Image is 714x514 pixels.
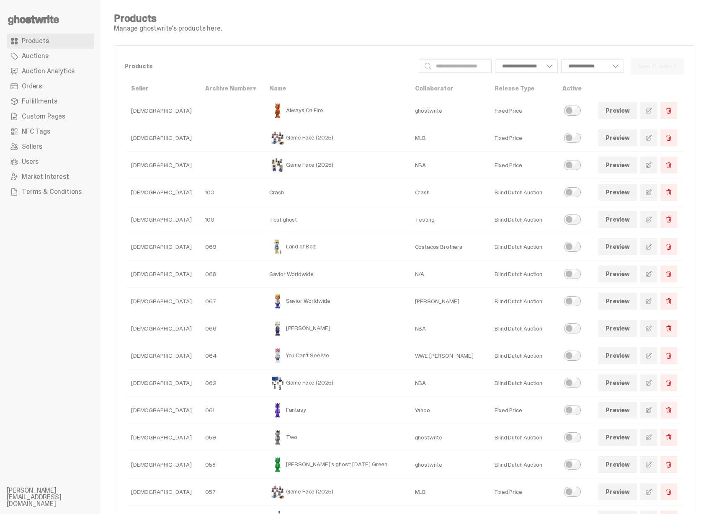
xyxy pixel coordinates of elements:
td: [PERSON_NAME]'s ghost: [DATE] Green [263,451,408,478]
a: Products [7,34,94,49]
td: Testing [408,206,488,233]
a: Preview [598,129,637,146]
span: Auctions [22,53,49,59]
a: Fulfillments [7,94,94,109]
td: Costacos Brothers [408,233,488,261]
td: 067 [198,288,263,315]
td: [DEMOGRAPHIC_DATA] [124,152,198,179]
td: 059 [198,424,263,451]
td: Blind Dutch Auction [488,424,556,451]
a: Preview [598,375,637,391]
button: Delete Product [660,456,677,473]
img: Schrödinger's ghost: Sunday Green [269,456,286,473]
a: Preview [598,483,637,500]
td: [DEMOGRAPHIC_DATA] [124,233,198,261]
a: Preview [598,320,637,337]
button: Delete Product [660,157,677,173]
button: Delete Product [660,429,677,446]
span: NFC Tags [22,128,50,135]
img: Always On Fire [269,102,286,119]
a: Sellers [7,139,94,154]
th: Name [263,80,408,97]
img: Savior Worldwide [269,293,286,310]
td: Game Face (2025) [263,124,408,152]
td: 062 [198,369,263,397]
td: [DEMOGRAPHIC_DATA] [124,124,198,152]
a: Preview [598,347,637,364]
td: Always On Fire [263,97,408,124]
td: Fixed Price [488,152,556,179]
td: NBA [408,369,488,397]
td: NBA [408,315,488,342]
span: Users [22,158,39,165]
td: NBA [408,152,488,179]
td: [PERSON_NAME] [408,288,488,315]
td: Blind Dutch Auction [488,179,556,206]
td: MLB [408,124,488,152]
img: You Can't See Me [269,347,286,364]
img: Fantasy [269,402,286,418]
td: Blind Dutch Auction [488,342,556,369]
td: Game Face (2025) [263,152,408,179]
a: Preview [598,211,637,228]
td: 064 [198,342,263,369]
img: Game Face (2025) [269,157,286,173]
td: Blind Dutch Auction [488,233,556,261]
img: Land of Boz [269,238,286,255]
td: [DEMOGRAPHIC_DATA] [124,315,198,342]
td: ghostwrite [408,451,488,478]
button: Delete Product [660,375,677,391]
td: Blind Dutch Auction [488,206,556,233]
span: Custom Pages [22,113,65,120]
button: Delete Product [660,129,677,146]
td: [DEMOGRAPHIC_DATA] [124,397,198,424]
a: Auction Analytics [7,64,94,79]
img: Game Face (2025) [269,483,286,500]
li: [PERSON_NAME][EMAIL_ADDRESS][DOMAIN_NAME] [7,487,107,507]
td: [DEMOGRAPHIC_DATA] [124,424,198,451]
td: [DEMOGRAPHIC_DATA] [124,97,198,124]
a: Preview [598,184,637,201]
td: You Can't See Me [263,342,408,369]
td: Blind Dutch Auction [488,261,556,288]
a: Archive Number▾ [205,85,256,92]
td: Blind Dutch Auction [488,288,556,315]
span: Sellers [22,143,42,150]
a: Preview [598,456,637,473]
td: [DEMOGRAPHIC_DATA] [124,451,198,478]
td: ghostwrite [408,424,488,451]
img: Two [269,429,286,446]
td: Fixed Price [488,397,556,424]
td: 103 [198,179,263,206]
a: Preview [598,429,637,446]
td: Blind Dutch Auction [488,315,556,342]
button: Delete Product [660,102,677,119]
a: Preview [598,157,637,173]
td: Yahoo [408,397,488,424]
td: 066 [198,315,263,342]
td: [DEMOGRAPHIC_DATA] [124,179,198,206]
a: Orders [7,79,94,94]
td: WWE [PERSON_NAME] [408,342,488,369]
a: Auctions [7,49,94,64]
th: Release Type [488,80,556,97]
p: Manage ghostwrite's products here. [114,25,222,32]
button: Delete Product [660,266,677,282]
td: N/A [408,261,488,288]
td: Test ghost [263,206,408,233]
img: Game Face (2025) [269,129,286,146]
a: Preview [598,102,637,119]
h4: Products [114,13,222,23]
span: Orders [22,83,42,90]
td: 057 [198,478,263,506]
a: Custom Pages [7,109,94,124]
span: Products [22,38,49,44]
button: Delete Product [660,320,677,337]
td: [DEMOGRAPHIC_DATA] [124,288,198,315]
a: Preview [598,293,637,310]
td: Land of Boz [263,233,408,261]
td: Fixed Price [488,97,556,124]
a: Preview [598,238,637,255]
td: [DEMOGRAPHIC_DATA] [124,369,198,397]
td: [PERSON_NAME] [263,315,408,342]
